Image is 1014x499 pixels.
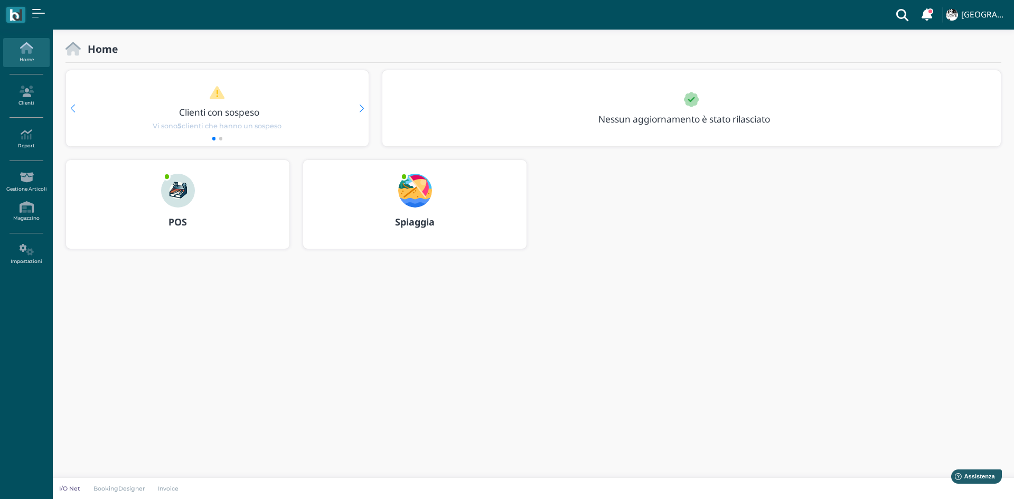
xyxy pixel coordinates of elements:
div: Next slide [359,105,364,112]
a: ... POS [65,159,290,262]
b: Spiaggia [395,215,435,228]
a: Magazzino [3,197,49,226]
b: 5 [177,122,182,130]
a: Clienti [3,81,49,110]
a: Impostazioni [3,240,49,269]
a: Home [3,38,49,67]
img: ... [398,174,432,208]
span: Assistenza [31,8,70,16]
span: Vi sono clienti che hanno un sospeso [153,121,281,131]
a: ... Spiaggia [303,159,527,262]
a: Gestione Articoli [3,167,49,196]
div: 1 / 2 [66,70,369,146]
a: Clienti con sospeso Vi sono5clienti che hanno un sospeso [86,86,348,131]
h4: [GEOGRAPHIC_DATA] [961,11,1008,20]
div: 1 / 1 [382,70,1001,146]
h3: Nessun aggiornamento è stato rilasciato [592,114,794,124]
img: ... [946,9,957,21]
img: logo [10,9,22,21]
a: ... [GEOGRAPHIC_DATA] [944,2,1008,27]
b: POS [168,215,187,228]
h3: Clienti con sospeso [88,107,350,117]
iframe: Help widget launcher [939,466,1005,490]
h2: Home [81,43,118,54]
a: Report [3,125,49,154]
div: Previous slide [70,105,75,112]
img: ... [161,174,195,208]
